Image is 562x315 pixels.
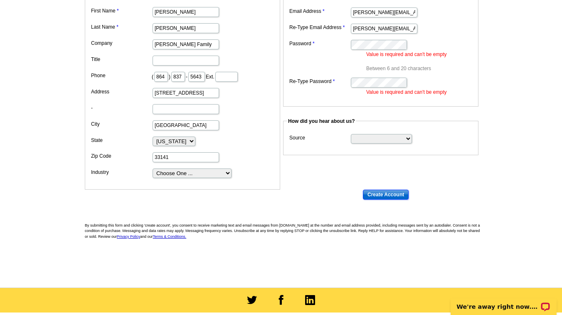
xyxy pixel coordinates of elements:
[153,234,187,239] a: Terms & Conditions.
[91,72,152,79] label: Phone
[445,289,562,315] iframe: LiveChat chat widget
[91,39,152,47] label: Company
[289,134,350,142] label: Source
[363,190,409,200] input: Create Account
[91,137,152,144] label: State
[117,234,140,239] a: Privacy Policy
[91,168,152,176] label: Industry
[366,51,474,58] li: Value is required and can't be empty
[289,40,350,47] label: Password
[91,23,152,31] label: Last Name
[91,7,152,15] label: First Name
[289,78,350,85] label: Re-Type Password
[366,65,474,72] p: Between 6 and 20 characters
[91,104,152,112] label: -
[85,223,484,240] p: By submitting this form and clicking 'create account', you consent to receive marketing text and ...
[91,152,152,160] label: Zip Code
[287,117,356,125] legend: How did you hear about us?
[91,56,152,63] label: Title
[289,24,350,31] label: Re-Type Email Address
[89,70,276,83] dd: ( ) - Ext.
[91,120,152,128] label: City
[366,88,474,96] li: Value is required and can't be empty
[91,88,152,95] label: Address
[289,7,350,15] label: Email Address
